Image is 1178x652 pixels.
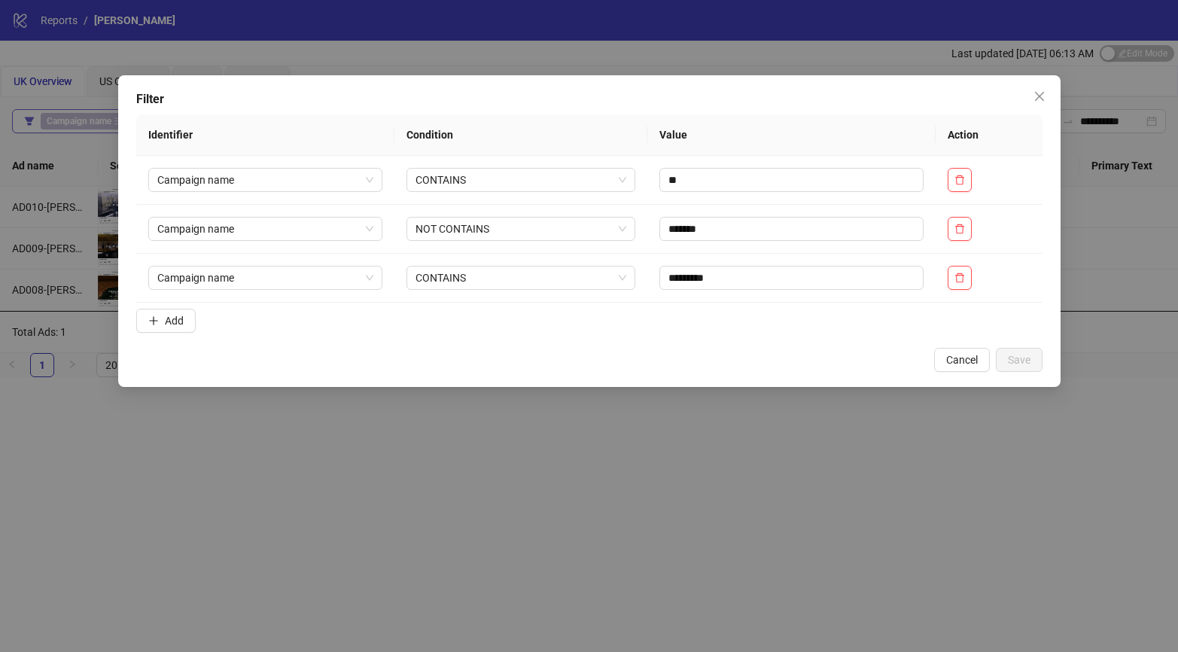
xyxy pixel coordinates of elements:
[954,273,964,283] span: delete
[157,267,373,289] span: Campaign name
[394,114,647,156] th: Condition
[136,309,196,333] button: Add
[934,348,990,372] button: Cancel
[157,218,373,240] span: Campaign name
[996,348,1043,372] button: Save
[946,354,978,366] span: Cancel
[1033,90,1046,102] span: close
[136,114,394,156] th: Identifier
[415,169,626,191] span: CONTAINS
[148,315,159,326] span: plus
[954,175,964,185] span: delete
[157,169,373,191] span: Campaign name
[954,224,964,234] span: delete
[415,218,626,240] span: NOT CONTAINS
[935,114,1042,156] th: Action
[415,267,626,289] span: CONTAINS
[647,114,935,156] th: Value
[136,90,1043,108] div: Filter
[165,315,184,327] span: Add
[1027,84,1052,108] button: Close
